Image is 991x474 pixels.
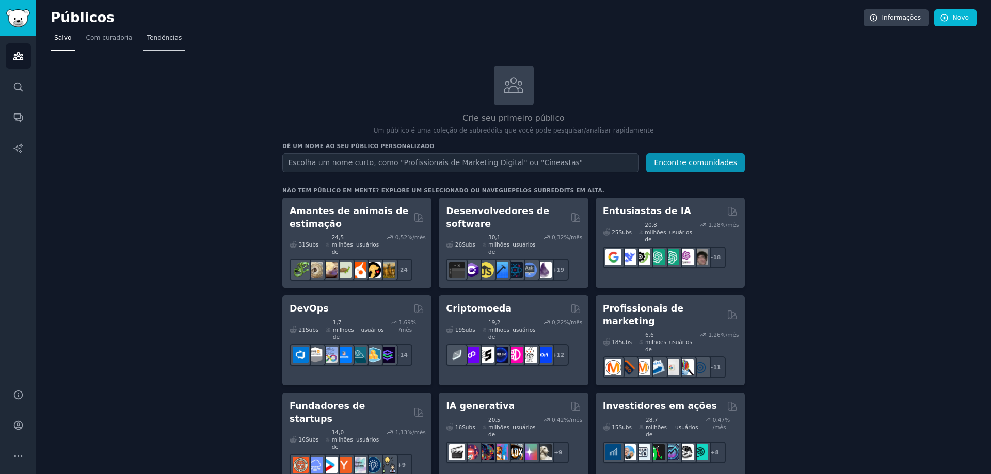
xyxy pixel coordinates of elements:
img: lagartixas-leopardo [322,262,338,278]
img: web3 [492,347,508,363]
img: sonho profundo [478,444,494,460]
font: %/mês [721,332,739,338]
font: 19 [455,326,462,333]
img: aivideo [449,444,465,460]
img: finanças étnicas [449,347,465,363]
font: 0,22 [552,319,564,325]
img: Empreendedorismo [365,457,381,473]
a: Novo [934,9,977,27]
font: Encontre comunidades [654,158,737,167]
img: dalle2 [463,444,479,460]
img: Cabine dos Sonhos [536,444,552,460]
img: aprenda javascript [478,262,494,278]
font: 12 [556,352,564,358]
font: Um público é uma coleção de subreddits que você pode pesquisar/analisar rapidamente [374,127,654,134]
font: %/mês [564,234,582,240]
img: Ações e Negociação [663,444,679,460]
font: 14,0 milhões de [332,429,353,450]
img: azuredevops [293,347,309,363]
font: 28,7 milhões de [646,417,667,437]
font: 15 [612,424,618,430]
font: 20,8 milhões de [645,222,666,242]
img: Busca Profunda [620,249,636,265]
font: + [552,352,557,358]
font: Criptomoeda [446,303,512,314]
a: Salvo [51,30,75,51]
font: 0,47 [713,417,725,423]
font: DevOps [290,303,329,314]
img: Docker_DevOps [322,347,338,363]
font: Profissionais de marketing [603,303,683,326]
font: 1,7 milhões de [333,319,354,340]
font: 25 [612,229,618,235]
img: Inteligência Artificial [692,249,708,265]
img: defi_ [536,347,552,363]
font: 31 [299,241,306,248]
img: Forex [634,444,650,460]
font: IA generativa [446,401,515,411]
font: + [552,267,557,273]
font: usuários [513,326,535,333]
font: + [711,449,715,455]
font: Subs [306,326,318,333]
font: 16 [455,424,462,430]
img: ycombinator [336,457,352,473]
font: Salvo [54,34,71,41]
font: Subs [306,436,318,443]
font: Fundadores de startups [290,401,365,424]
font: + [397,462,402,468]
font: Públicos [51,10,115,25]
img: Catálogo de ferramentas de IA [634,249,650,265]
font: Subs [462,326,475,333]
img: software [449,262,465,278]
font: 1,69 [399,319,411,325]
img: calopsita [350,262,366,278]
font: usuários [356,241,379,248]
img: OpenAIDev [678,249,694,265]
img: swing trading [678,444,694,460]
img: bigseo [620,359,636,375]
img: participante da etnia [478,347,494,363]
img: Pergunte à Ciência da Computação [521,262,537,278]
font: usuários [356,436,379,443]
font: 19,2 milhões de [488,319,509,340]
font: 24,5 milhões de [332,234,353,255]
img: aws_cdk [365,347,381,363]
img: GoogleGeminiAI [605,249,621,265]
font: %/mês [564,417,582,423]
font: % /mês [713,417,730,430]
font: 26 [455,241,462,248]
img: Marketing Online [692,359,708,375]
font: Dê um nome ao seu público personalizado [282,143,434,149]
font: Subs [619,424,632,430]
img: Engenheiros de plataforma [379,347,395,363]
a: Tendências [143,30,186,51]
img: reativo [507,262,523,278]
img: prompts_do_chatgpt_ [663,249,679,265]
font: 0,52 [395,234,407,240]
img: marketing de conteúdo [605,359,621,375]
img: c sustenido [463,262,479,278]
font: 16 [299,436,306,443]
font: 20,5 milhões de [488,417,509,437]
img: Programação iOS [492,262,508,278]
font: Informações [882,14,921,21]
font: Amantes de animais de estimação [290,206,409,229]
font: usuários [669,229,692,235]
img: raça de cachorro [379,262,395,278]
font: 1,26 [708,332,720,338]
font: usuários [513,241,535,248]
font: pelos subreddits em alta [512,187,602,193]
font: 0,42 [552,417,564,423]
font: 24 [400,267,408,273]
font: Subs [462,424,475,430]
img: engenharia de plataforma [350,347,366,363]
font: usuários [675,424,698,430]
font: %/mês [721,222,739,228]
font: 0,32 [552,234,564,240]
img: anúncios do Google [663,359,679,375]
font: + [554,449,558,455]
font: Subs [462,241,475,248]
img: elixir [536,262,552,278]
img: dividendos [605,444,621,460]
